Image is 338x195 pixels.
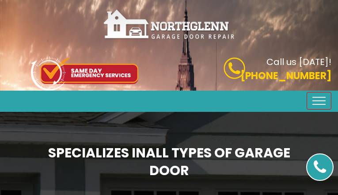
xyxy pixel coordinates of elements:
b: Call us [DATE]! [266,56,331,68]
img: Northglenn.png [103,9,235,40]
button: Toggle navigation [307,92,331,110]
b: Specializes in [48,143,290,180]
span: All Types of Garage Door [146,143,290,180]
p: [PHONE_NUMBER] [176,69,332,83]
a: Call us [DATE]! [PHONE_NUMBER] [176,57,332,83]
img: icon-top.png [31,57,138,91]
